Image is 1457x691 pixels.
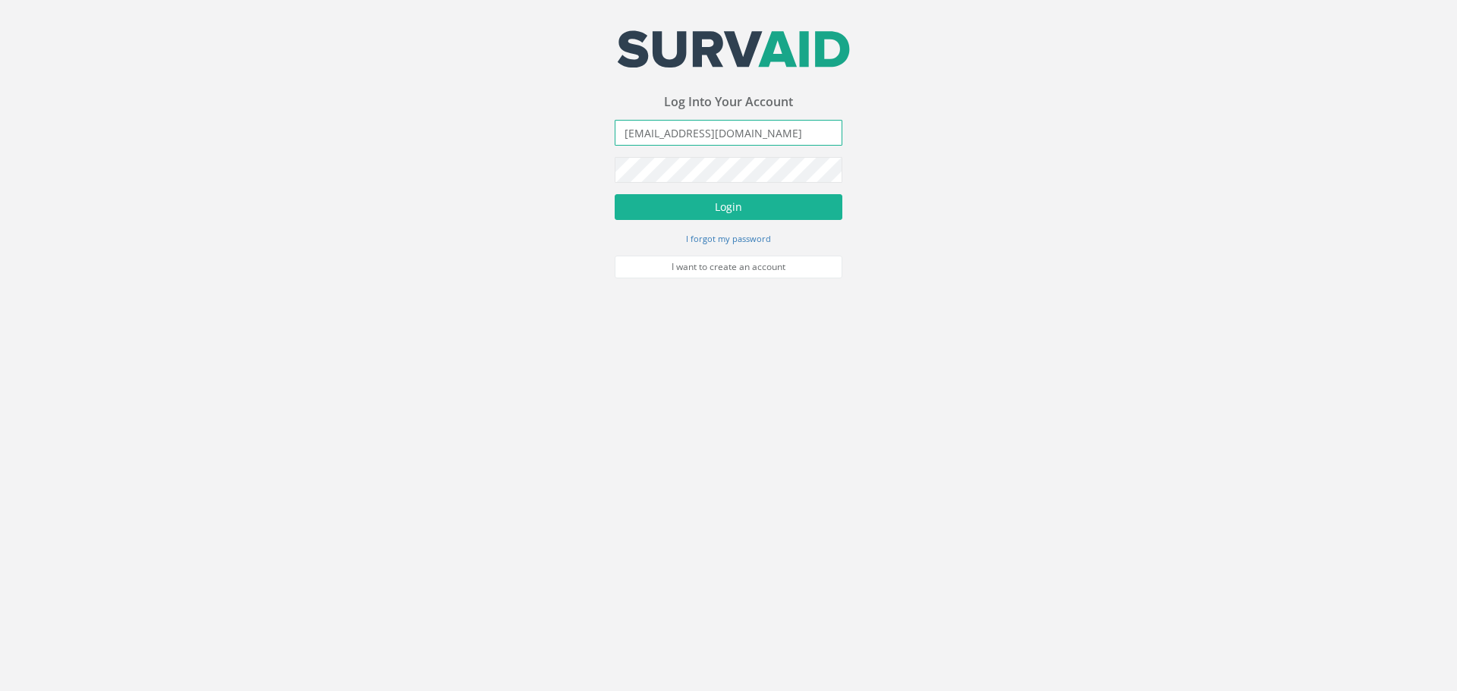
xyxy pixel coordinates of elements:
input: Email [615,120,842,146]
small: I forgot my password [686,233,771,244]
a: I want to create an account [615,256,842,278]
a: I forgot my password [686,231,771,245]
button: Login [615,194,842,220]
h3: Log Into Your Account [615,96,842,109]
